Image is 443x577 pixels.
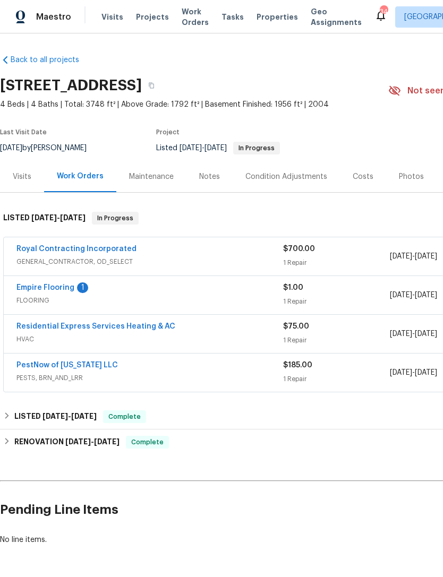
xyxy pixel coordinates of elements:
a: Residential Express Services Heating & AC [16,323,175,330]
span: - [65,438,120,445]
h6: LISTED [3,212,86,225]
div: Photos [399,171,424,182]
span: [DATE] [71,412,97,420]
span: [DATE] [390,291,412,299]
span: [DATE] [60,214,86,221]
span: Projects [136,12,169,22]
span: - [390,329,437,339]
span: [DATE] [390,330,412,338]
span: Work Orders [182,6,209,28]
span: - [390,290,437,300]
div: 1 Repair [283,257,390,268]
span: Visits [101,12,123,22]
span: - [42,412,97,420]
span: Properties [257,12,298,22]
span: Project [156,129,180,135]
span: [DATE] [390,369,412,376]
div: 34 [380,6,387,17]
h6: RENOVATION [14,436,120,449]
span: HVAC [16,334,283,345]
span: Complete [104,411,145,422]
a: PestNow of [US_STATE] LLC [16,361,118,369]
span: [DATE] [390,253,412,260]
div: 1 Repair [283,335,390,346]
div: Costs [353,171,373,182]
h6: LISTED [14,410,97,423]
span: [DATE] [65,438,91,445]
span: Maestro [36,12,71,22]
span: [DATE] [42,412,68,420]
span: FLOORING [16,295,283,306]
span: $75.00 [283,323,309,330]
span: [DATE] [31,214,57,221]
span: Listed [156,144,280,152]
div: Work Orders [57,171,104,182]
span: Geo Assignments [311,6,362,28]
span: [DATE] [415,330,437,338]
span: [DATE] [415,369,437,376]
button: Copy Address [142,76,161,95]
span: In Progress [234,145,279,151]
span: - [31,214,86,221]
span: Complete [127,437,168,447]
span: $1.00 [283,284,303,291]
span: [DATE] [415,291,437,299]
div: 1 [77,282,88,293]
span: $185.00 [283,361,312,369]
span: GENERAL_CONTRACTOR, OD_SELECT [16,256,283,267]
span: - [390,251,437,262]
span: - [390,367,437,378]
span: $700.00 [283,245,315,253]
a: Empire Flooring [16,284,74,291]
span: [DATE] [94,438,120,445]
div: Maintenance [129,171,174,182]
span: [DATE] [180,144,202,152]
span: Tasks [221,13,244,21]
span: [DATE] [205,144,227,152]
span: In Progress [93,213,138,223]
span: [DATE] [415,253,437,260]
div: 1 Repair [283,296,390,307]
div: Condition Adjustments [245,171,327,182]
div: 1 Repair [283,374,390,384]
div: Visits [13,171,31,182]
div: Notes [199,171,220,182]
span: PESTS, BRN_AND_LRR [16,373,283,383]
a: Royal Contracting Incorporated [16,245,137,253]
span: - [180,144,227,152]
